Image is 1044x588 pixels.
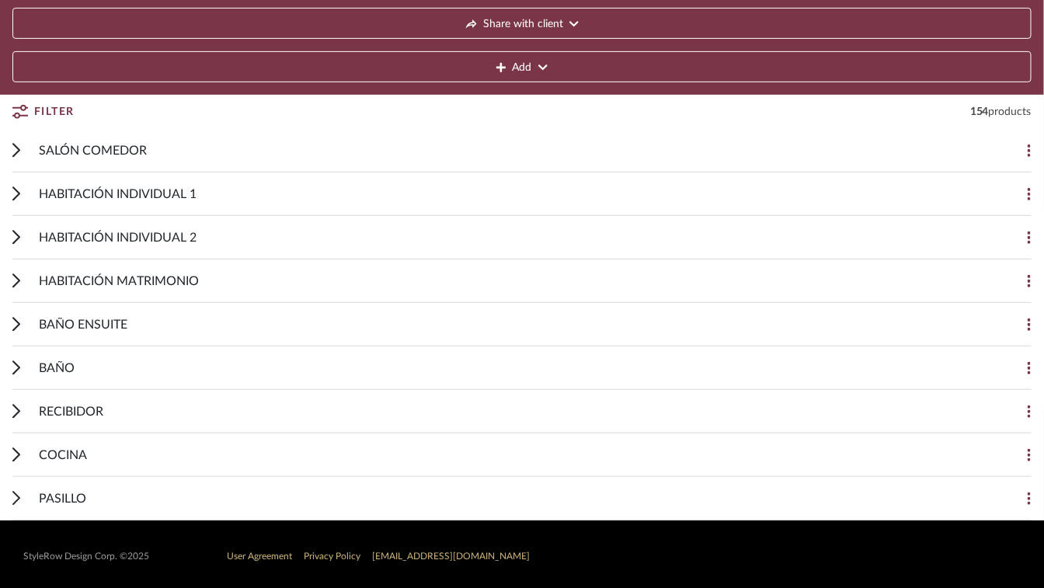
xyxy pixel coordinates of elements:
button: Filter [12,98,75,126]
a: Privacy Policy [304,551,360,561]
button: Share with client [12,8,1032,39]
span: products [989,106,1032,117]
span: PASILLO [39,489,86,508]
span: BAÑO [39,359,75,378]
span: HABITACIÓN INDIVIDUAL 1 [39,185,197,204]
button: Add [12,51,1032,82]
div: StyleRow Design Corp. ©2025 [23,551,149,562]
span: HABITACIÓN MATRIMONIO [39,272,199,291]
span: Filter [34,98,75,126]
a: [EMAIL_ADDRESS][DOMAIN_NAME] [372,551,530,561]
span: Add [513,52,532,83]
div: 154 [970,104,1032,120]
span: SALÓN COMEDOR [39,141,147,160]
span: BAÑO ENSUITE [39,315,127,334]
span: RECIBIDOR [39,402,103,421]
span: COCINA [39,446,87,464]
span: Share with client [483,9,563,40]
a: User Agreement [227,551,292,561]
span: HABITACIÓN INDIVIDUAL 2 [39,228,197,247]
